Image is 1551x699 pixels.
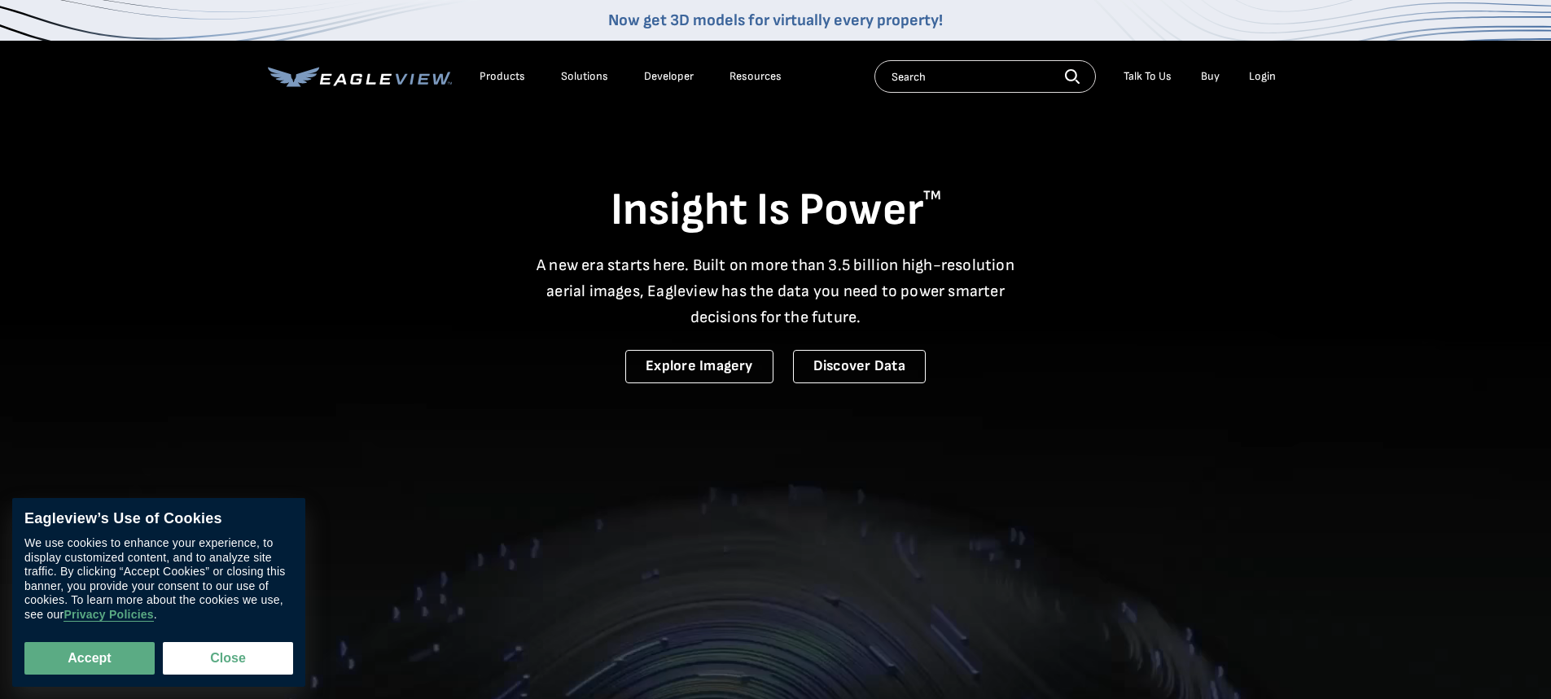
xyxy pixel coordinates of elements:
div: Login [1249,69,1276,84]
div: Resources [729,69,782,84]
a: Privacy Policies [64,608,153,622]
a: Now get 3D models for virtually every property! [608,11,943,30]
button: Accept [24,642,155,675]
div: Solutions [561,69,608,84]
sup: TM [923,188,941,203]
div: We use cookies to enhance your experience, to display customized content, and to analyze site tra... [24,536,293,622]
a: Developer [644,69,694,84]
div: Talk To Us [1124,69,1172,84]
p: A new era starts here. Built on more than 3.5 billion high-resolution aerial images, Eagleview ha... [527,252,1025,330]
div: Eagleview’s Use of Cookies [24,510,293,528]
div: Products [480,69,525,84]
a: Discover Data [793,350,926,383]
h1: Insight Is Power [268,182,1284,239]
input: Search [874,60,1096,93]
a: Explore Imagery [625,350,773,383]
button: Close [163,642,293,675]
a: Buy [1201,69,1220,84]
